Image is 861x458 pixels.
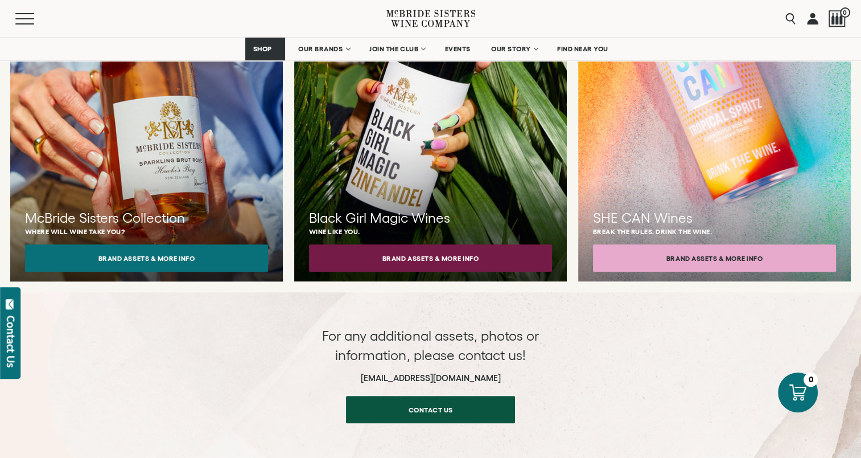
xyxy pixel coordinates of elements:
a: JOIN THE CLUB [362,38,432,60]
span: Contact us [389,399,473,421]
p: Where will wine take you? [25,228,268,235]
a: FIND NEAR YOU [550,38,616,60]
span: JOIN THE CLUB [369,45,418,53]
button: Brand Assets & More Info [309,244,552,272]
div: 0 [804,373,818,387]
button: Mobile Menu Trigger [15,13,56,24]
p: For any additional assets, photos or information, please contact us! [317,326,545,365]
button: Brand Assets & More Info [25,244,268,272]
h3: McBride Sisters Collection [25,208,268,228]
div: Contact Us [5,316,17,367]
span: EVENTS [445,45,471,53]
h3: SHE CAN Wines [593,208,836,228]
a: SHOP [245,38,285,60]
span: 0 [840,7,850,18]
a: EVENTS [438,38,478,60]
p: Wine like you. [309,228,552,235]
span: FIND NEAR YOU [557,45,608,53]
h6: [EMAIL_ADDRESS][DOMAIN_NAME] [317,373,545,383]
p: Break the rules. Drink the wine. [593,228,836,235]
span: OUR STORY [491,45,531,53]
a: Contact us [346,396,515,423]
span: OUR BRANDS [298,45,343,53]
h3: Black Girl Magic Wines [309,208,552,228]
a: OUR BRANDS [291,38,356,60]
span: SHOP [253,45,272,53]
a: OUR STORY [484,38,545,60]
button: Brand Assets & More Info [593,244,836,272]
